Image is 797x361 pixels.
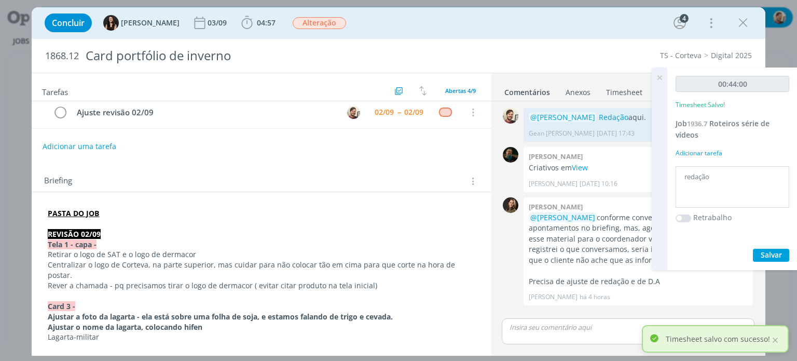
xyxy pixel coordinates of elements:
[529,202,583,211] b: [PERSON_NAME]
[529,163,748,173] p: Criativos em
[530,212,595,222] span: @[PERSON_NAME]
[676,100,725,110] p: Timesheet Salvo!
[753,249,789,262] button: Salvar
[52,19,85,27] span: Concluir
[239,15,278,31] button: 04:57
[347,106,360,119] img: G
[687,119,707,128] span: 1936.7
[81,43,453,69] div: Card portfólio de inverno
[48,249,475,260] p: Retirar o logo de SAT e o logo de dermacor
[597,129,635,138] span: [DATE] 17:43
[529,212,748,265] p: conforme conversamos, deixei meus apontamentos no briefing, mas, agora, precisamos mandar esse ma...
[529,112,748,123] p: aqui.
[503,197,518,213] img: J
[42,137,117,156] button: Adicionar uma tarefa
[580,292,610,302] span: há 4 horas
[42,85,68,97] span: Tarefas
[529,276,748,287] p: Precisa de ajuste de redação e de D.A
[529,292,578,302] p: [PERSON_NAME]
[48,260,475,280] p: Centralizar o logo de Corteva, na parte superior, mas cuidar para não colocar tão em cima para qu...
[292,17,347,30] button: Alteração
[45,14,92,32] button: Concluir
[761,250,782,260] span: Salvar
[32,7,765,356] div: dialog
[375,109,394,116] div: 02/09
[606,83,643,98] a: Timesheet
[503,147,518,163] img: M
[48,239,97,249] strong: Tela 1 - capa -
[530,112,595,122] span: @[PERSON_NAME]
[676,118,769,140] span: Roteiros série de vídeos
[680,14,689,23] div: 4
[44,175,72,188] span: Briefing
[676,149,789,158] div: Adicionar tarefa
[599,112,628,122] a: Redação
[529,152,583,161] b: [PERSON_NAME]
[503,108,518,124] img: G
[257,18,276,28] span: 04:57
[208,19,229,26] div: 03/09
[676,118,769,140] a: Job1936.7Roteiros série de vídeos
[48,280,475,291] p: Rever a chamada - pq precisamos tirar o logo de dermacor ( evitar citar produto na tela inicial)
[529,179,578,189] p: [PERSON_NAME]
[572,163,588,172] a: View
[346,104,362,120] button: G
[103,15,180,31] button: I[PERSON_NAME]
[445,87,476,95] span: Abertas 4/9
[671,15,688,31] button: 4
[529,129,595,138] p: Gean [PERSON_NAME]
[72,106,337,119] div: Ajuste revisão 02/09
[693,212,732,223] label: Retrabalho
[666,333,770,344] p: Timesheet salvo com sucesso!
[103,15,119,31] img: I
[48,312,393,322] strong: Ajustar a foto da lagarta - ela está sobre uma folha de soja, e estamos falando de trigo e cevada.
[48,332,475,342] p: Lagarta-militar
[566,87,590,98] div: Anexos
[711,50,752,60] a: Digital 2025
[504,83,551,98] a: Comentários
[45,50,79,62] span: 1868.12
[404,109,423,116] div: 02/09
[580,179,617,189] span: [DATE] 10:16
[48,322,202,332] strong: Ajustar o nome da lagarta, colocando hifen
[419,86,427,96] img: arrow-down-up.svg
[48,229,101,239] strong: REVISÃO 02/09
[48,301,75,311] strong: Card 3 -
[293,17,346,29] span: Alteração
[660,50,702,60] a: TS - Corteva
[121,19,180,26] span: [PERSON_NAME]
[48,208,99,218] a: PASTA DO JOB
[397,109,401,116] span: --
